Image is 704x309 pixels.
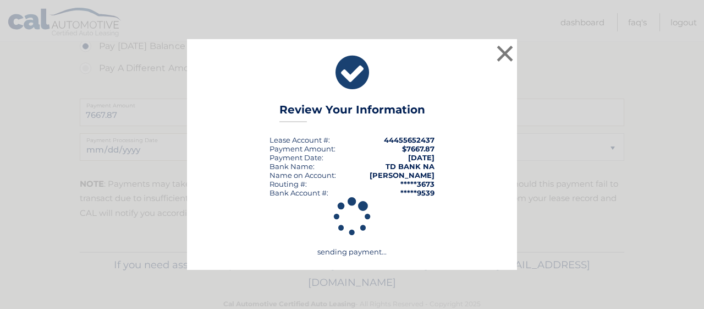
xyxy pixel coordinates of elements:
[408,153,435,162] span: [DATE]
[494,42,516,64] button: ×
[269,153,323,162] div: :
[279,103,425,122] h3: Review Your Information
[269,135,330,144] div: Lease Account #:
[269,171,336,180] div: Name on Account:
[201,197,503,257] div: sending payment...
[269,180,307,188] div: Routing #:
[269,162,315,171] div: Bank Name:
[384,135,435,144] strong: 44455652437
[269,153,322,162] span: Payment Date
[386,162,435,171] strong: TD BANK NA
[370,171,435,180] strong: [PERSON_NAME]
[269,144,335,153] div: Payment Amount:
[402,144,435,153] span: $7667.87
